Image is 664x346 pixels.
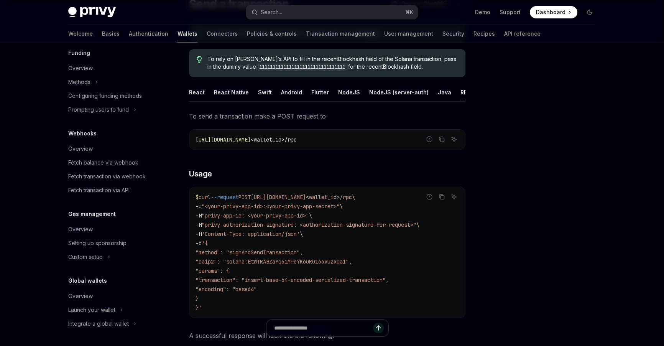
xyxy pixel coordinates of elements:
[62,183,160,197] a: Fetch transaction via API
[251,194,306,201] span: [URL][DOMAIN_NAME]
[129,25,168,43] a: Authentication
[449,134,459,144] button: Ask AI
[238,194,251,201] span: POST
[68,319,129,328] div: Integrate a global wallet
[251,136,297,143] span: <wallet_id>/rpc
[261,8,282,17] div: Search...
[62,317,160,331] button: Toggle Integrate a global wallet section
[424,134,434,144] button: Report incorrect code
[449,192,459,202] button: Ask AI
[62,170,160,183] a: Fetch transaction via webhook
[62,103,160,117] button: Toggle Prompting users to fund section
[337,194,340,201] span: >
[196,304,202,311] span: }'
[196,212,202,219] span: -H
[202,221,416,228] span: "privy-authorization-signature: <authorization-signature-for-request>"
[102,25,120,43] a: Basics
[340,194,352,201] span: /rpc
[281,83,302,101] div: Android
[68,91,142,101] div: Configuring funding methods
[62,75,160,89] button: Toggle Methods section
[202,231,300,237] span: 'Content-Type: application/json'
[196,258,352,265] span: "caip2": "solana:EtWTRABZaYq6iMfeYKouRu166VU2xqa1",
[196,231,202,237] span: -H
[196,249,303,256] span: "method": "signAndSendTransaction",
[68,7,116,18] img: dark logo
[306,194,309,201] span: <
[62,222,160,236] a: Overview
[424,192,434,202] button: Report incorrect code
[437,192,447,202] button: Copy the contents from the code block
[309,194,334,201] span: wallet_i
[196,203,202,210] span: -u
[256,63,348,71] code: 11111111111111111111111111111111
[68,305,115,315] div: Launch your wallet
[68,276,107,285] h5: Global wallets
[68,186,130,195] div: Fetch transaction via API
[352,194,355,201] span: \
[211,194,238,201] span: --request
[311,83,329,101] div: Flutter
[62,89,160,103] a: Configuring funding methods
[196,267,229,274] span: "params": {
[62,303,160,317] button: Toggle Launch your wallet section
[442,25,464,43] a: Security
[207,55,458,71] span: To rely on [PERSON_NAME]’s API to fill in the recentBlockhash field of the Solana transaction, pa...
[196,277,389,283] span: "transaction": "insert-base-64-encoded-serialized-transaction",
[62,289,160,303] a: Overview
[68,77,90,87] div: Methods
[214,83,249,101] div: React Native
[68,239,127,248] div: Setting up sponsorship
[202,240,208,247] span: '{
[68,129,97,138] h5: Webhooks
[68,144,93,153] div: Overview
[274,320,373,336] input: Ask a question...
[306,25,375,43] a: Transaction management
[189,168,212,179] span: Usage
[338,83,360,101] div: NodeJS
[202,212,309,219] span: "privy-app-id: <your-privy-app-id>"
[197,56,202,63] svg: Tip
[68,225,93,234] div: Overview
[530,6,577,18] a: Dashboard
[247,25,297,43] a: Policies & controls
[68,158,138,167] div: Fetch balance via webhook
[583,6,596,18] button: Toggle dark mode
[384,25,433,43] a: User management
[309,212,312,219] span: \
[68,25,93,43] a: Welcome
[369,83,429,101] div: NodeJS (server-auth)
[504,25,541,43] a: API reference
[178,25,197,43] a: Wallets
[196,295,199,302] span: }
[500,8,521,16] a: Support
[196,136,251,143] span: [URL][DOMAIN_NAME]
[334,194,337,201] span: d
[460,83,485,101] div: REST API
[207,25,238,43] a: Connectors
[473,25,495,43] a: Recipes
[437,134,447,144] button: Copy the contents from the code block
[189,83,205,101] div: React
[300,231,303,237] span: \
[196,221,202,228] span: -H
[62,250,160,264] button: Toggle Custom setup section
[68,64,93,73] div: Overview
[62,61,160,75] a: Overview
[62,142,160,156] a: Overview
[405,9,413,15] span: ⌘ K
[536,8,565,16] span: Dashboard
[416,221,419,228] span: \
[68,209,116,219] h5: Gas management
[246,5,418,19] button: Open search
[62,156,160,170] a: Fetch balance via webhook
[196,286,257,293] span: "encoding": "base64"
[68,292,93,301] div: Overview
[475,8,490,16] a: Demo
[68,252,103,262] div: Custom setup
[68,105,129,114] div: Prompting users to fund
[62,236,160,250] a: Setting up sponsorship
[68,172,146,181] div: Fetch transaction via webhook
[196,240,202,247] span: -d
[340,203,343,210] span: \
